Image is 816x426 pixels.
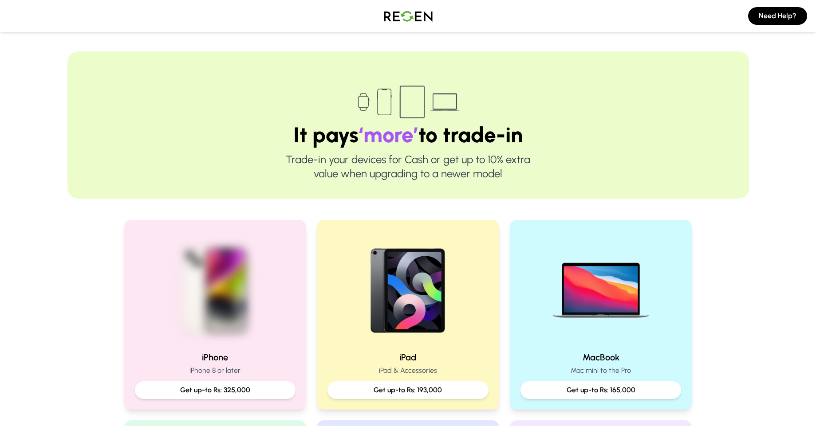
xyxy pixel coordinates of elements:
[96,124,721,145] h1: It pays to trade-in
[520,351,682,363] h2: MacBook
[377,4,439,28] img: Logo
[528,385,674,395] p: Get up-to Rs: 165,000
[351,231,465,344] img: iPad
[327,365,489,376] p: iPad & Accessories
[158,231,272,344] img: iPhone
[748,7,807,25] button: Need Help?
[353,80,464,124] img: Trade-in devices
[135,351,296,363] h2: iPhone
[135,365,296,376] p: iPhone 8 or later
[96,152,721,181] p: Trade-in your devices for Cash or get up to 10% extra value when upgrading to a newer model
[359,122,418,148] span: ‘more’
[544,231,658,344] img: MacBook
[327,351,489,363] h2: iPad
[142,385,289,395] p: Get up-to Rs: 325,000
[520,365,682,376] p: Mac mini to the Pro
[335,385,481,395] p: Get up-to Rs: 193,000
